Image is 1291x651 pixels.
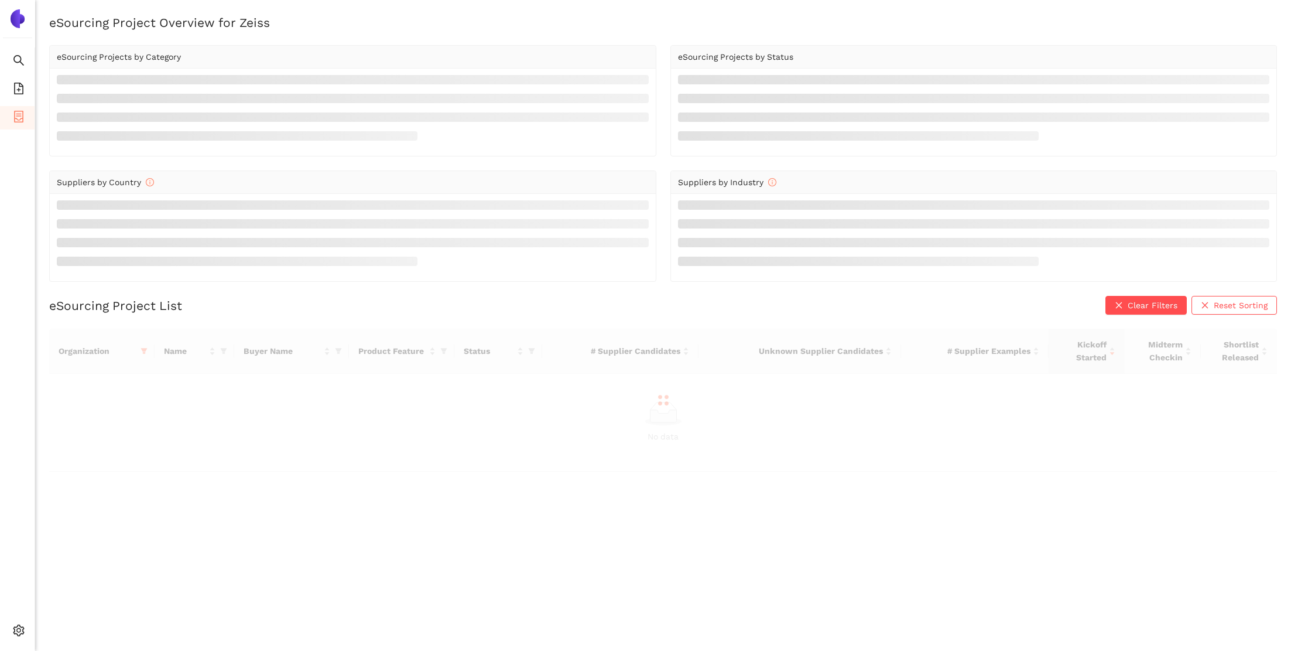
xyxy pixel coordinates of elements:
span: Reset Sorting [1214,299,1268,312]
span: Suppliers by Country [57,178,154,187]
span: search [13,50,25,74]
span: close [1115,301,1123,311]
h2: eSourcing Project List [49,297,182,314]
span: info-circle [768,178,776,186]
span: file-add [13,79,25,102]
span: setting [13,621,25,644]
img: Logo [8,9,27,28]
button: closeReset Sorting [1191,296,1277,315]
span: container [13,107,25,130]
span: Clear Filters [1128,299,1177,312]
span: Suppliers by Industry [678,178,776,187]
button: closeClear Filters [1105,296,1187,315]
span: eSourcing Projects by Status [678,52,793,62]
h2: eSourcing Project Overview for Zeiss [49,14,1277,31]
span: info-circle [146,178,154,186]
span: eSourcing Projects by Category [57,52,181,62]
span: close [1201,301,1209,311]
